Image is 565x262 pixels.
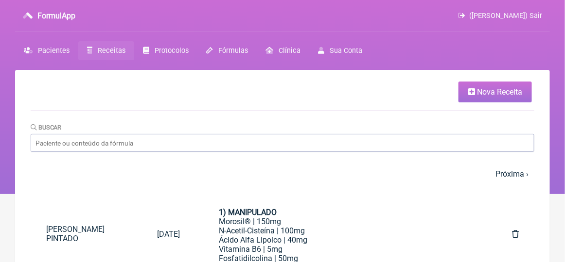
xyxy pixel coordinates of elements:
[134,41,197,60] a: Protocolos
[219,245,473,254] div: Vitamina B6 | 5mg
[37,11,75,20] h3: FormulApp
[309,41,371,60] a: Sua Conta
[198,41,257,60] a: Fórmulas
[459,12,542,20] a: ([PERSON_NAME]) Sair
[155,47,189,55] span: Protocolos
[218,47,248,55] span: Fórmulas
[495,169,529,179] a: Próxima ›
[15,41,78,60] a: Pacientes
[257,41,309,60] a: Clínica
[219,208,277,217] strong: 1) MANIPULADO
[330,47,362,55] span: Sua Conta
[31,134,534,152] input: Paciente ou conteúdo da fórmula
[31,164,534,184] nav: pager
[31,217,141,251] a: [PERSON_NAME] PINTADO
[219,217,473,226] div: Morosil® | 150mg
[477,87,522,97] span: Nova Receita
[141,222,195,246] a: [DATE]
[279,47,300,55] span: Clínica
[459,82,532,102] a: Nova Receita
[469,12,542,20] span: ([PERSON_NAME]) Sair
[38,47,70,55] span: Pacientes
[98,47,125,55] span: Receitas
[78,41,134,60] a: Receitas
[219,235,473,245] div: Ácido Alfa Lipoico | 40mg
[31,124,62,131] label: Buscar
[219,226,473,235] div: N-Acetil-Cisteína | 100mg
